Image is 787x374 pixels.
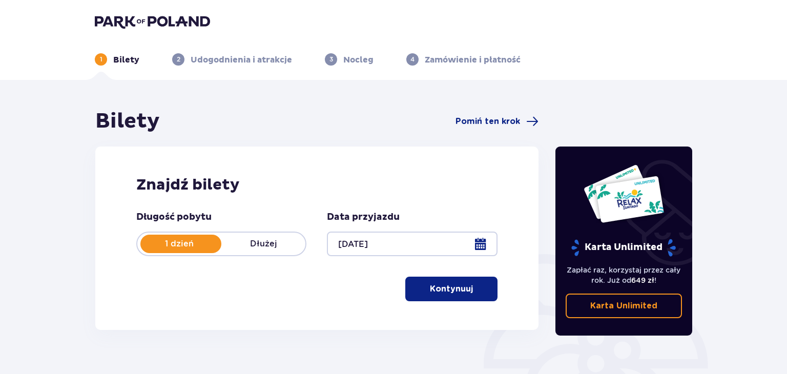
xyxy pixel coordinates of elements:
[136,211,212,223] p: Długość pobytu
[221,238,305,250] p: Dłużej
[570,239,677,257] p: Karta Unlimited
[325,53,374,66] div: 3Nocleg
[172,53,292,66] div: 2Udogodnienia i atrakcje
[329,55,333,64] p: 3
[137,238,221,250] p: 1 dzień
[455,115,539,128] a: Pomiń ten krok
[95,109,160,134] h1: Bilety
[100,55,102,64] p: 1
[455,116,520,127] span: Pomiń ten krok
[191,54,292,66] p: Udogodnienia i atrakcje
[406,53,521,66] div: 4Zamówienie i płatność
[583,164,665,223] img: Dwie karty całoroczne do Suntago z napisem 'UNLIMITED RELAX', na białym tle z tropikalnymi liśćmi...
[425,54,521,66] p: Zamówienie i płatność
[410,55,415,64] p: 4
[95,14,210,29] img: Park of Poland logo
[566,265,682,285] p: Zapłać raz, korzystaj przez cały rok. Już od !
[566,294,682,318] a: Karta Unlimited
[343,54,374,66] p: Nocleg
[430,283,473,295] p: Kontynuuj
[136,175,498,195] h2: Znajdź bilety
[177,55,180,64] p: 2
[113,54,139,66] p: Bilety
[590,300,657,311] p: Karta Unlimited
[95,53,139,66] div: 1Bilety
[405,277,498,301] button: Kontynuuj
[631,276,654,284] span: 649 zł
[327,211,400,223] p: Data przyjazdu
